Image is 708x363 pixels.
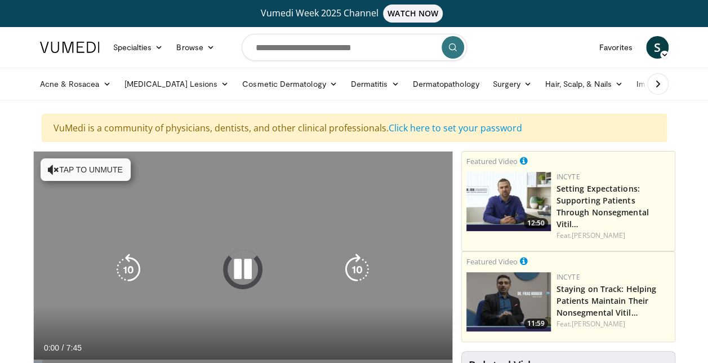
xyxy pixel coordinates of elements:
a: [MEDICAL_DATA] Lesions [118,73,236,95]
div: VuMedi is a community of physicians, dentists, and other clinical professionals. [42,114,667,142]
div: Feat. [556,319,670,329]
a: Vumedi Week 2025 ChannelWATCH NOW [42,5,667,23]
a: Browse [170,36,221,59]
a: Acne & Rosacea [33,73,118,95]
a: Cosmetic Dermatology [235,73,344,95]
span: 12:50 [524,218,548,228]
span: 0:00 [44,343,59,352]
a: Dermatopathology [406,73,486,95]
img: fe0751a3-754b-4fa7-bfe3-852521745b57.png.150x105_q85_crop-smart_upscale.jpg [466,272,551,331]
span: 11:59 [524,318,548,329]
img: 98b3b5a8-6d6d-4e32-b979-fd4084b2b3f2.png.150x105_q85_crop-smart_upscale.jpg [466,172,551,231]
a: Favorites [593,36,639,59]
a: S [646,36,669,59]
a: 12:50 [466,172,551,231]
a: Click here to set your password [389,122,522,134]
a: [PERSON_NAME] [572,231,625,240]
span: 7:45 [66,343,82,352]
small: Featured Video [466,156,518,166]
a: Incyte [556,172,580,181]
small: Featured Video [466,256,518,267]
a: Specialties [106,36,170,59]
span: WATCH NOW [383,5,443,23]
span: / [62,343,64,352]
a: 11:59 [466,272,551,331]
input: Search topics, interventions [242,34,467,61]
div: Feat. [556,231,670,241]
a: Incyte [556,272,580,282]
a: Hair, Scalp, & Nails [538,73,629,95]
a: Surgery [486,73,539,95]
button: Tap to unmute [41,158,131,181]
a: Staying on Track: Helping Patients Maintain Their Nonsegmental Vitil… [556,284,657,318]
img: VuMedi Logo [40,42,100,53]
a: [PERSON_NAME] [572,319,625,329]
a: Setting Expectations: Supporting Patients Through Nonsegmental Vitil… [556,183,649,229]
a: Dermatitis [344,73,406,95]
